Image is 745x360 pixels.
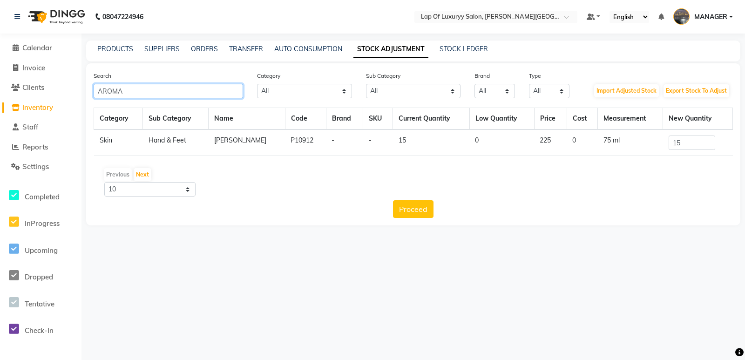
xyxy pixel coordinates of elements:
[363,108,393,130] th: SKU
[469,108,534,130] th: Low Quantity
[469,129,534,156] td: 0
[229,45,263,53] a: TRANSFER
[2,162,79,172] a: Settings
[2,122,79,133] a: Staff
[2,142,79,153] a: Reports
[285,129,326,156] td: P10912
[257,72,280,80] label: Category
[594,84,659,97] button: Import Adjusted Stock
[673,8,690,25] img: MANAGER
[25,192,60,201] span: Completed
[567,108,597,130] th: Cost
[534,129,567,156] td: 225
[22,103,53,112] span: Inventory
[209,129,285,156] td: [PERSON_NAME]
[694,12,727,22] span: MANAGER
[285,108,326,130] th: Code
[2,82,79,93] a: Clients
[2,63,79,74] a: Invoice
[22,63,45,72] span: Invoice
[94,108,143,130] th: Category
[191,45,218,53] a: ORDERS
[363,129,393,156] td: -
[143,108,209,130] th: Sub Category
[663,108,733,130] th: New Quantity
[25,246,58,255] span: Upcoming
[22,162,49,171] span: Settings
[598,129,663,156] td: 75 ml
[353,41,428,58] a: STOCK ADJUSTMENT
[134,168,151,181] button: Next
[366,72,400,80] label: Sub Category
[24,4,88,30] img: logo
[2,43,79,54] a: Calendar
[25,299,54,308] span: Tentative
[22,122,38,131] span: Staff
[440,45,488,53] a: STOCK LEDGER
[22,43,52,52] span: Calendar
[25,272,53,281] span: Dropped
[25,219,60,228] span: InProgress
[102,4,143,30] b: 08047224946
[393,200,433,218] button: Proceed
[326,129,363,156] td: -
[209,108,285,130] th: Name
[598,108,663,130] th: Measurement
[22,143,48,151] span: Reports
[567,129,597,156] td: 0
[25,326,54,335] span: Check-In
[664,84,729,97] button: Export Stock To Adjust
[393,108,469,130] th: Current Quantity
[534,108,567,130] th: Price
[22,83,44,92] span: Clients
[274,45,342,53] a: AUTO CONSUMPTION
[94,84,243,98] input: Search Product
[94,129,143,156] td: Skin
[94,72,111,80] label: Search
[97,45,133,53] a: PRODUCTS
[143,129,209,156] td: Hand & Feet
[2,102,79,113] a: Inventory
[529,72,541,80] label: Type
[144,45,180,53] a: SUPPLIERS
[326,108,363,130] th: Brand
[393,129,469,156] td: 15
[474,72,490,80] label: Brand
